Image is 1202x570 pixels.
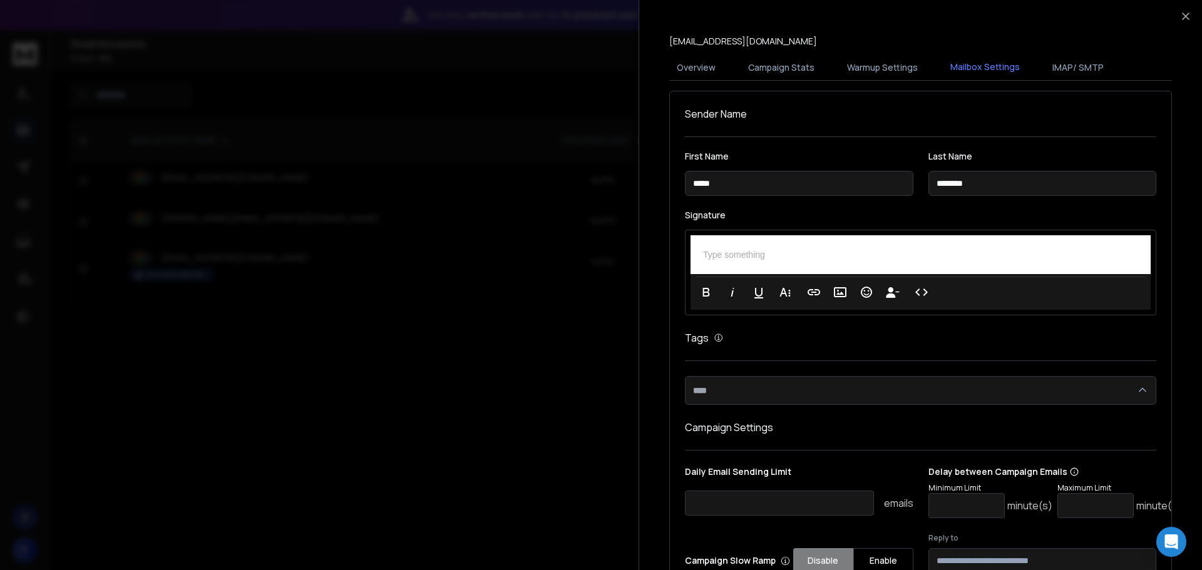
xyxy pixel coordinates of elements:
[1156,527,1186,557] div: Open Intercom Messenger
[884,496,913,511] p: emails
[685,466,913,483] p: Daily Email Sending Limit
[910,280,933,305] button: Code View
[840,54,925,81] button: Warmup Settings
[685,211,1156,220] label: Signature
[685,106,1156,121] h1: Sender Name
[928,466,1181,478] p: Delay between Campaign Emails
[685,330,709,345] h1: Tags
[928,483,1052,493] p: Minimum Limit
[773,280,797,305] button: More Text
[1007,498,1052,513] p: minute(s)
[881,280,905,305] button: Insert Unsubscribe Link
[1045,54,1111,81] button: IMAP/ SMTP
[1136,498,1181,513] p: minute(s)
[721,280,744,305] button: Italic (Ctrl+I)
[694,280,718,305] button: Bold (Ctrl+B)
[802,280,826,305] button: Insert Link (Ctrl+K)
[685,420,1156,435] h1: Campaign Settings
[928,533,1157,543] label: Reply to
[669,54,723,81] button: Overview
[1057,483,1181,493] p: Maximum Limit
[669,35,817,48] p: [EMAIL_ADDRESS][DOMAIN_NAME]
[747,280,771,305] button: Underline (Ctrl+U)
[741,54,822,81] button: Campaign Stats
[685,554,790,567] p: Campaign Slow Ramp
[943,53,1027,82] button: Mailbox Settings
[928,152,1157,161] label: Last Name
[685,152,913,161] label: First Name
[828,280,852,305] button: Insert Image (Ctrl+P)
